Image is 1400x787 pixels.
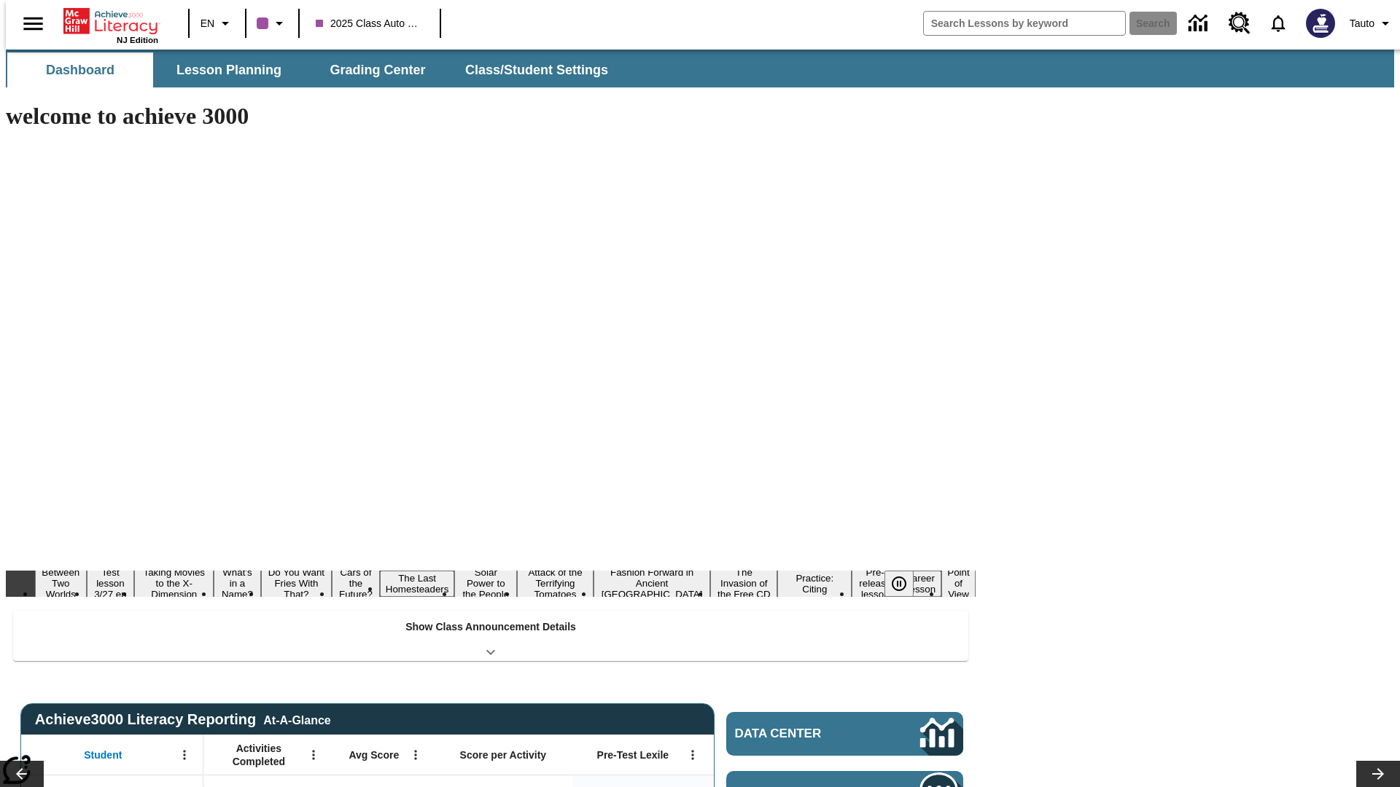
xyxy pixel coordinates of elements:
a: Home [63,7,158,36]
button: Open side menu [12,2,55,45]
button: Select a new avatar [1297,4,1344,42]
div: Home [63,5,158,44]
button: Slide 13 Pre-release lesson [852,565,898,602]
a: Notifications [1259,4,1297,42]
button: Lesson carousel, Next [1356,761,1400,787]
button: Class/Student Settings [454,52,620,87]
button: Slide 1 Between Two Worlds [35,565,87,602]
span: Data Center [735,727,871,741]
span: Pre-Test Lexile [597,748,669,761]
p: Show Class Announcement Details [405,619,576,635]
span: EN [201,16,214,31]
button: Slide 9 Attack of the Terrifying Tomatoes [517,565,594,602]
h1: welcome to achieve 3000 [6,103,976,130]
img: Avatar [1306,9,1335,38]
button: Slide 6 Cars of the Future? [332,565,380,602]
button: Lesson Planning [156,52,302,87]
button: Dashboard [7,52,153,87]
button: Slide 5 Do You Want Fries With That? [261,565,332,602]
span: NJ Edition [117,36,158,44]
div: SubNavbar [6,52,621,87]
button: Open Menu [405,744,427,766]
a: Data Center [1180,4,1220,44]
span: Achieve3000 Literacy Reporting [35,711,331,728]
button: Open Menu [303,744,324,766]
a: Resource Center, Will open in new tab [1220,4,1259,43]
button: Open Menu [682,744,704,766]
button: Slide 11 The Invasion of the Free CD [710,565,777,602]
span: Avg Score [349,748,399,761]
button: Profile/Settings [1344,10,1400,36]
a: Data Center [726,712,963,756]
div: Show Class Announcement Details [13,611,968,661]
button: Open Menu [174,744,195,766]
button: Grading Center [305,52,451,87]
button: Slide 12 Mixed Practice: Citing Evidence [777,560,852,608]
div: At-A-Glance [263,711,330,727]
button: Pause [884,571,914,597]
div: Pause [884,571,928,597]
button: Slide 4 What's in a Name? [214,565,260,602]
button: Slide 2 Test lesson 3/27 en [87,565,135,602]
span: Tauto [1350,16,1374,31]
div: SubNavbar [6,50,1394,87]
button: Language: EN, Select a language [194,10,241,36]
span: Student [84,748,122,761]
span: 2025 Class Auto Grade 13 [316,16,424,31]
span: Score per Activity [460,748,547,761]
input: search field [924,12,1125,35]
button: Slide 3 Taking Movies to the X-Dimension [134,565,214,602]
button: Slide 10 Fashion Forward in Ancient Rome [594,565,710,602]
button: Class color is purple. Change class color [251,10,294,36]
button: Slide 8 Solar Power to the People [454,565,517,602]
button: Slide 15 Point of View [941,565,976,602]
span: Activities Completed [211,742,307,768]
button: Slide 7 The Last Homesteaders [380,571,455,597]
